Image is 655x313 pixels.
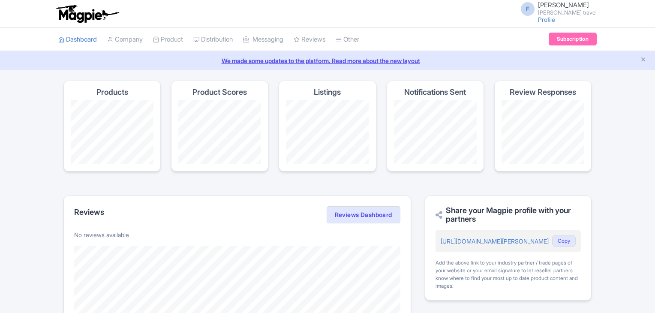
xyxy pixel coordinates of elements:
[549,33,597,45] a: Subscription
[294,28,325,51] a: Reviews
[436,206,581,223] h2: Share your Magpie profile with your partners
[516,2,597,15] a: F [PERSON_NAME] [PERSON_NAME] travel
[192,88,247,96] h4: Product Scores
[107,28,143,51] a: Company
[327,206,400,223] a: Reviews Dashboard
[74,230,400,239] p: No reviews available
[441,238,549,245] a: [URL][DOMAIN_NAME][PERSON_NAME]
[538,10,597,15] small: [PERSON_NAME] travel
[521,2,535,16] span: F
[54,4,120,23] img: logo-ab69f6fb50320c5b225c76a69d11143b.png
[153,28,183,51] a: Product
[552,235,576,247] button: Copy
[538,16,555,23] a: Profile
[58,28,97,51] a: Dashboard
[314,88,341,96] h4: Listings
[404,88,466,96] h4: Notifications Sent
[74,208,104,217] h2: Reviews
[5,56,650,65] a: We made some updates to the platform. Read more about the new layout
[510,88,576,96] h4: Review Responses
[193,28,233,51] a: Distribution
[640,55,646,65] button: Close announcement
[336,28,359,51] a: Other
[96,88,128,96] h4: Products
[243,28,283,51] a: Messaging
[538,1,589,9] span: [PERSON_NAME]
[436,259,581,290] div: Add the above link to your industry partner / trade pages of your website or your email signature...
